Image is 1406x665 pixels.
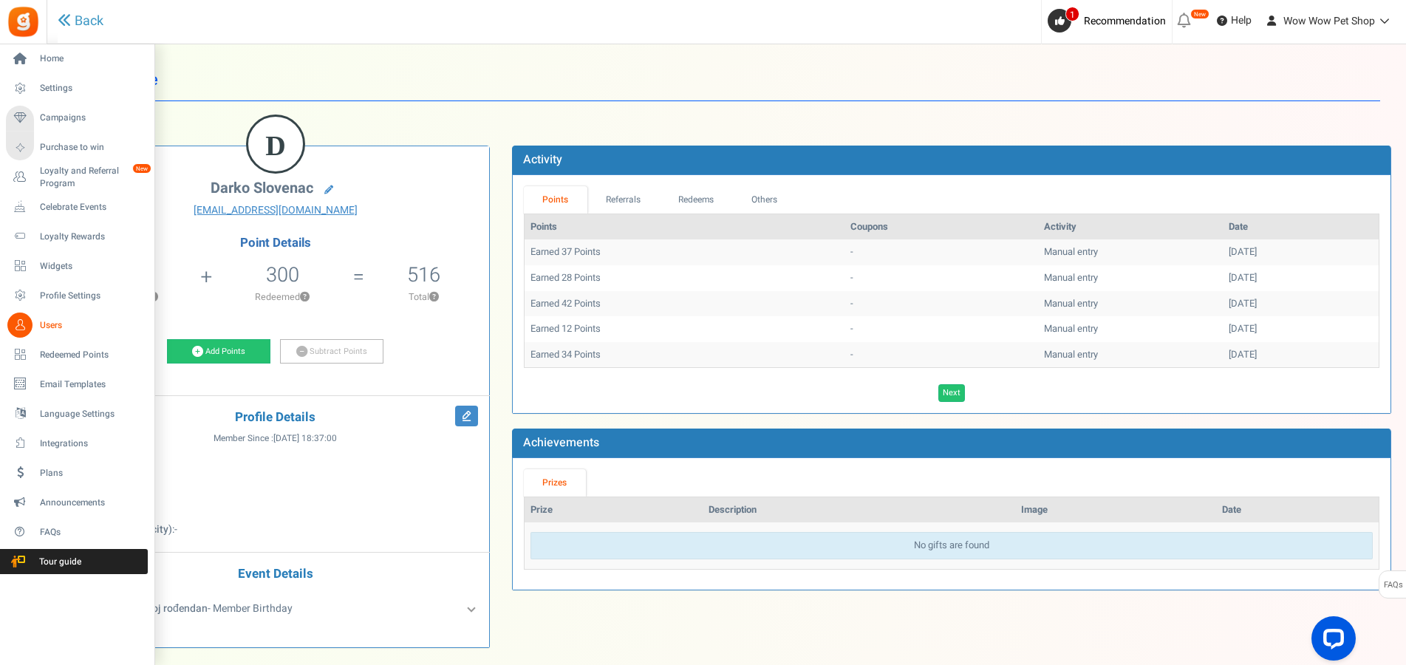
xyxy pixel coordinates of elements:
span: Integrations [40,437,143,450]
th: Points [525,214,844,240]
span: Manual entry [1044,270,1098,284]
span: Manual entry [1044,321,1098,335]
span: - [174,522,177,537]
p: Total [366,290,482,304]
th: Description [703,497,1016,523]
h1: User Profile [72,59,1380,101]
div: [DATE] [1229,322,1373,336]
a: Home [6,47,148,72]
b: Achievements [523,434,599,451]
span: Purchase to win [40,141,143,154]
h5: 516 [407,264,440,286]
a: Celebrate Events [6,194,148,219]
th: Activity [1038,214,1223,240]
img: Gratisfaction [7,5,40,38]
span: Help [1227,13,1252,28]
a: Integrations [6,431,148,456]
span: Recommendation [1084,13,1166,29]
a: Loyalty Rewards [6,224,148,249]
span: - Member Birthday [114,601,293,616]
b: Activity [523,151,562,168]
span: Manual entry [1044,296,1098,310]
h4: Profile Details [73,411,478,425]
a: Email Templates [6,372,148,397]
h5: 300 [266,264,299,286]
td: - [844,342,1038,368]
a: Widgets [6,253,148,279]
span: Plans [40,467,143,480]
span: Wow Wow Pet Shop [1283,13,1375,29]
a: Profile Settings [6,283,148,308]
td: - [844,239,1038,265]
span: Widgets [40,260,143,273]
span: Profile Settings [40,290,143,302]
a: Users [6,313,148,338]
a: Campaigns [6,106,148,131]
button: ? [429,293,439,302]
span: Redeemed Points [40,349,143,361]
td: Earned 42 Points [525,291,844,317]
span: Celebrate Events [40,201,143,214]
td: - [844,291,1038,317]
p: : [73,522,478,537]
th: Date [1216,497,1379,523]
div: [DATE] [1229,245,1373,259]
em: New [1190,9,1209,19]
td: Earned 34 Points [525,342,844,368]
span: Manual entry [1044,245,1098,259]
span: FAQs [40,526,143,539]
a: Points [524,186,587,214]
a: Others [733,186,796,214]
td: Earned 28 Points [525,265,844,291]
h4: Point Details [62,236,489,250]
a: Subtract Points [280,339,383,364]
a: Prizes [524,469,586,497]
div: [DATE] [1229,271,1373,285]
a: 1 Recommendation [1048,9,1172,33]
a: Purchase to win [6,135,148,160]
a: FAQs [6,519,148,545]
span: Users [40,319,143,332]
th: Coupons [844,214,1038,240]
span: Loyalty and Referral Program [40,165,148,190]
a: Help [1211,9,1257,33]
a: Language Settings [6,401,148,426]
span: 1 [1065,7,1079,21]
span: Language Settings [40,408,143,420]
a: Add Points [167,339,270,364]
td: Earned 12 Points [525,316,844,342]
a: Settings [6,76,148,101]
figcaption: D [248,117,303,174]
th: Prize [525,497,703,523]
p: : [73,500,478,515]
span: Loyalty Rewards [40,231,143,243]
span: FAQs [1383,571,1403,599]
th: Date [1223,214,1379,240]
a: Next [938,384,965,402]
b: Unesi svoj rođendan [114,601,208,616]
a: Announcements [6,490,148,515]
span: Email Templates [40,378,143,391]
a: Redeems [659,186,733,214]
button: ? [300,293,310,302]
span: Settings [40,82,143,95]
td: - [844,265,1038,291]
span: Campaigns [40,112,143,124]
h4: Event Details [73,567,478,582]
em: New [132,163,151,174]
p: Redeemed [214,290,352,304]
a: [EMAIL_ADDRESS][DOMAIN_NAME] [73,203,478,218]
div: [DATE] [1229,348,1373,362]
span: Tour guide [7,556,110,568]
a: Loyalty and Referral Program New [6,165,148,190]
span: Darko Slovenac [211,177,313,199]
i: Edit Profile [455,406,478,426]
div: No gifts are found [530,532,1373,559]
span: Announcements [40,497,143,509]
p: : [73,456,478,471]
p: : [73,478,478,493]
a: Redeemed Points [6,342,148,367]
a: Plans [6,460,148,485]
div: [DATE] [1229,297,1373,311]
